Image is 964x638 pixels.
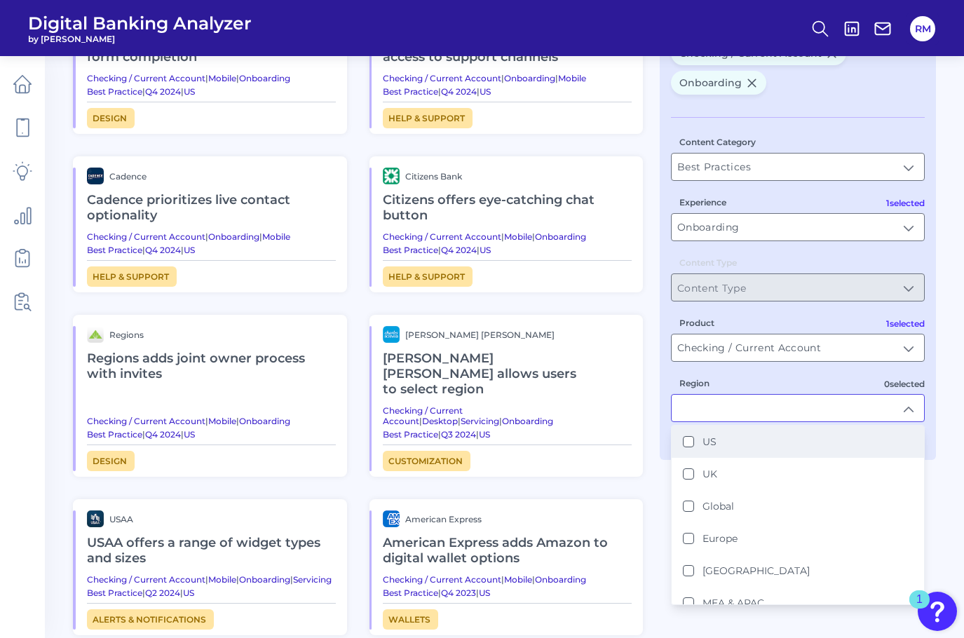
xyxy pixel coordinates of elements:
span: Design [87,108,135,128]
span: | [205,416,208,426]
span: | [142,86,145,97]
a: Help & Support [87,266,177,287]
span: | [142,429,145,440]
a: Onboarding [535,231,586,242]
label: Content Type [679,257,737,268]
label: UK [702,468,717,480]
span: | [458,416,461,426]
a: US [480,86,491,97]
h2: Cadence prioritizes live contact optionality [87,184,336,231]
span: | [501,231,504,242]
a: Servicing [293,574,332,585]
a: Q4 2024 [441,86,477,97]
span: | [532,574,535,585]
span: | [476,588,479,598]
a: Best Practice [383,588,438,598]
a: brand logoCitizens Bank [383,168,632,184]
a: Mobile [262,231,290,242]
span: | [236,574,239,585]
span: Help & Support [383,108,473,128]
span: | [259,231,262,242]
img: brand logo [87,510,104,527]
a: Q4 2023 [441,588,476,598]
a: Checking / Current Account [383,405,463,426]
a: Q4 2024 [145,245,181,255]
a: Alerts & Notifications [87,609,214,630]
span: | [142,245,145,255]
label: US [702,435,717,448]
label: Region [679,378,710,388]
a: brand logoRegions [87,326,336,343]
a: Mobile [504,574,532,585]
span: | [205,73,208,83]
a: Mobile [504,231,532,242]
a: Checking / Current Account [87,231,205,242]
a: US [183,588,194,598]
span: Regions [109,330,144,340]
a: brand logoAmerican Express [383,510,632,527]
span: | [181,86,184,97]
span: [PERSON_NAME] [PERSON_NAME] [405,330,555,340]
span: Cadence [109,171,147,182]
a: US [479,429,490,440]
img: brand logo [383,326,400,343]
a: Checking / Current Account [383,231,501,242]
button: RM [910,16,935,41]
a: Mobile [558,73,586,83]
span: | [205,231,208,242]
a: Best Practice [87,429,142,440]
img: brand logo [87,168,104,184]
span: | [205,574,208,585]
a: brand logoUSAA [87,510,336,527]
img: brand logo [383,168,400,184]
span: Digital Banking Analyzer [28,13,252,34]
span: | [236,73,239,83]
span: | [477,245,480,255]
span: Wallets [383,609,438,630]
a: Best Practice [383,429,438,440]
a: US [479,588,490,598]
label: Product [679,318,714,328]
a: Best Practice [383,86,438,97]
a: Q2 2024 [145,588,180,598]
span: | [181,429,184,440]
img: brand logo [87,326,104,343]
label: Content Category [679,137,756,147]
span: | [180,588,183,598]
a: Onboarding [504,73,555,83]
span: | [499,416,502,426]
a: Best Practice [87,588,142,598]
a: Design [87,451,135,471]
span: | [532,231,535,242]
span: | [419,416,422,426]
a: Help & Support [383,266,473,287]
label: MEA & APAC [702,597,764,609]
a: Best Practice [383,245,438,255]
span: Customization [383,451,470,471]
div: 1 [916,599,923,618]
a: Checking / Current Account [87,73,205,83]
span: USAA [109,514,133,524]
input: Content Type [672,274,924,301]
h2: American Express adds Amazon to digital wallet options [383,527,632,574]
span: | [438,245,441,255]
h2: Regions adds joint owner process with invites [87,343,336,390]
button: Open Resource Center, 1 new notification [918,592,957,631]
a: US [184,245,195,255]
a: US [184,86,195,97]
a: US [480,245,491,255]
span: | [236,416,239,426]
span: Citizens Bank [405,171,462,182]
a: US [184,429,195,440]
a: Onboarding [502,416,553,426]
a: Q4 2024 [145,86,181,97]
a: Q4 2024 [145,429,181,440]
h2: USAA offers a range of widget types and sizes [87,527,336,574]
a: Onboarding [208,231,259,242]
a: Q4 2024 [441,245,477,255]
a: brand logo[PERSON_NAME] [PERSON_NAME] [383,326,632,343]
span: Onboarding [671,71,766,95]
span: | [477,86,480,97]
a: brand logoCadence [87,168,336,184]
